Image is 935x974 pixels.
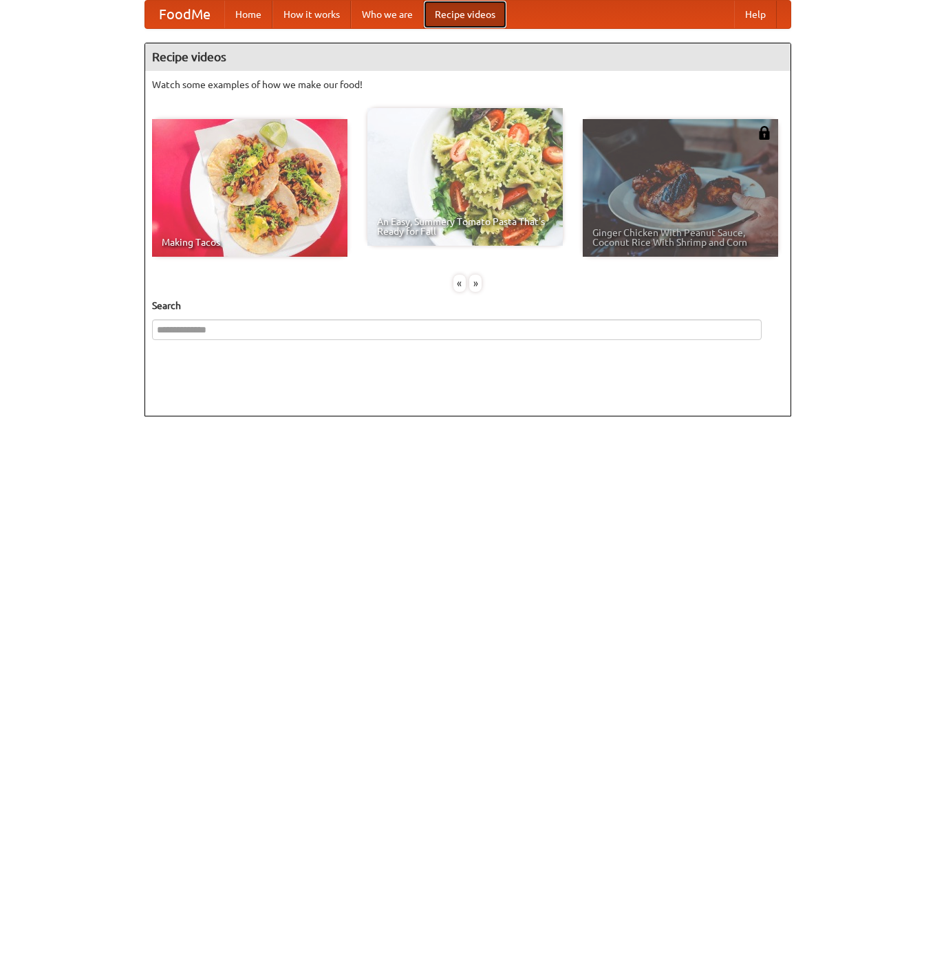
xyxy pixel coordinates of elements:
div: » [469,275,482,292]
img: 483408.png [757,126,771,140]
h5: Search [152,299,784,313]
a: An Easy, Summery Tomato Pasta That's Ready for Fall [367,108,563,246]
a: Recipe videos [424,1,506,28]
a: Making Tacos [152,119,347,257]
a: FoodMe [145,1,224,28]
div: « [453,275,466,292]
a: Home [224,1,272,28]
span: Making Tacos [162,237,338,247]
span: An Easy, Summery Tomato Pasta That's Ready for Fall [377,217,553,236]
a: How it works [272,1,351,28]
a: Help [734,1,777,28]
a: Who we are [351,1,424,28]
p: Watch some examples of how we make our food! [152,78,784,92]
h4: Recipe videos [145,43,791,71]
